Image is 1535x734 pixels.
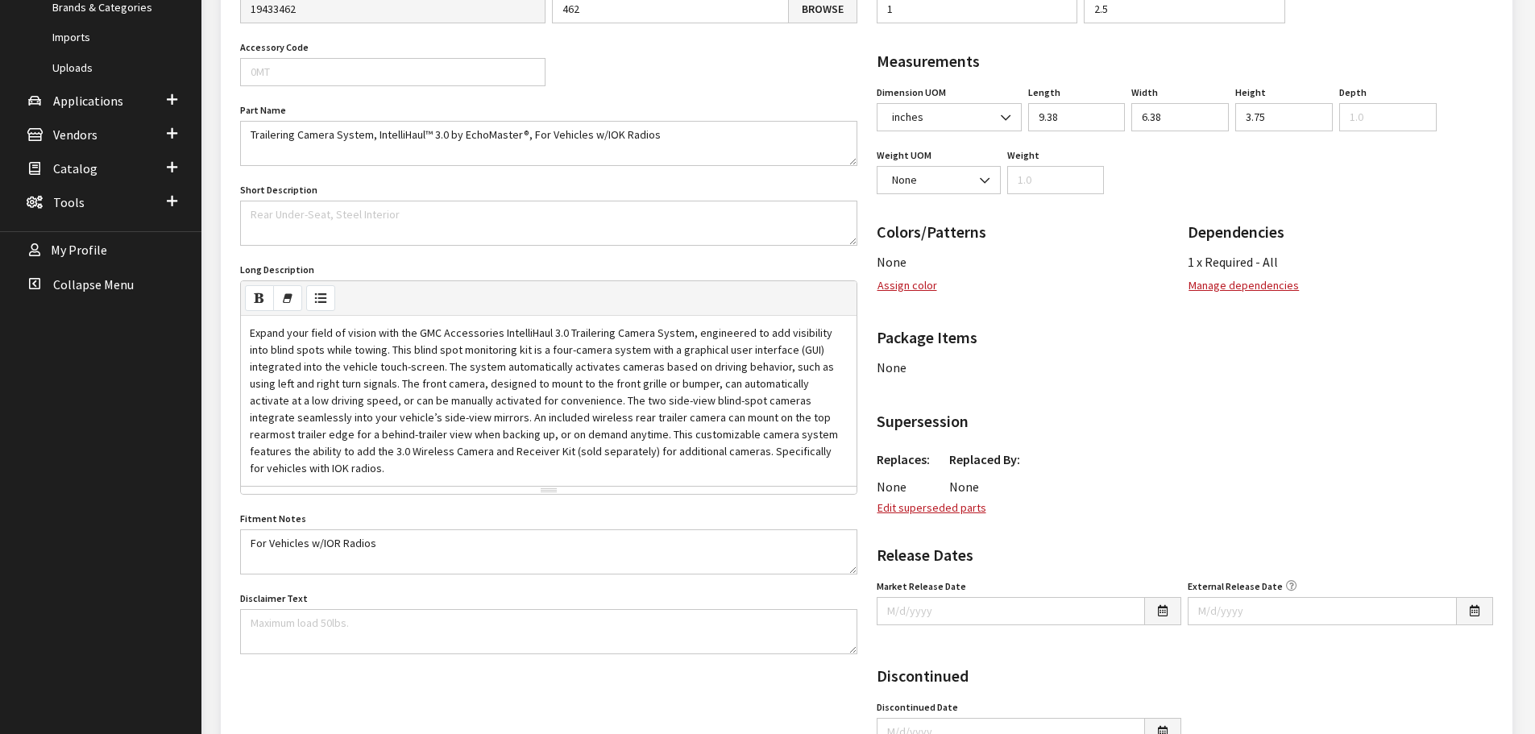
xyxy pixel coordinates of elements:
[877,103,1022,131] span: inches
[53,276,134,292] span: Collapse Menu
[877,166,1001,194] span: None
[306,285,335,311] button: Unordered list (CTRL+SHIFT+NUM7)
[53,93,123,109] span: Applications
[949,450,1020,469] h3: Replaced By:
[241,316,857,486] div: Expand your field of vision with the GMC Accessories IntelliHaul 3.0 Trailering Camera System, en...
[1007,148,1039,163] label: Weight
[240,58,546,86] input: 0MT
[887,172,990,189] span: None
[877,326,1494,350] h2: Package Items
[1188,252,1493,272] li: 1 x Required - All
[240,103,286,118] label: Part Name
[273,285,302,311] button: Remove Font Style (CTRL+\)
[1131,103,1229,131] input: 1.0
[240,183,317,197] label: Short Description
[53,194,85,210] span: Tools
[877,597,1146,625] input: M/d/yyyy
[1028,103,1126,131] input: 1.0
[240,591,308,606] label: Disclaimer Text
[877,579,966,594] label: Market Release Date
[949,479,979,495] span: None
[1235,103,1333,131] input: 1.0
[877,499,987,517] button: Edit superseded parts
[240,121,857,166] textarea: Trailering Camera System, IntelliHaul™ 3.0 by EchoMaster®, For Vehicles w/IOK Radios
[245,285,274,311] button: Bold (CTRL+B)
[887,109,1011,126] span: inches
[1188,579,1283,594] label: External Release Date
[1235,85,1266,100] label: Height
[877,220,1182,244] h2: Colors/Patterns
[53,126,97,143] span: Vendors
[1188,597,1457,625] input: M/d/yyyy
[877,479,906,495] span: None
[877,148,931,163] label: Weight UOM
[1339,85,1367,100] label: Depth
[51,243,107,259] span: My Profile
[241,487,857,494] div: resize
[877,409,1494,433] h2: Supersession
[1007,166,1105,194] input: 1.0
[1188,272,1300,300] button: Manage dependencies
[240,40,309,55] label: Accessory Code
[877,664,1182,688] h2: Discontinued
[877,450,930,469] h3: Replaces:
[877,272,938,300] button: Assign color
[1131,85,1158,100] label: Width
[1188,220,1493,244] h2: Dependencies
[53,160,97,176] span: Catalog
[240,529,857,574] textarea: For Vehicles w/IOR Radios
[877,358,1494,377] div: None
[877,49,1494,73] h2: Measurements
[877,543,1494,567] h2: Release Dates
[1456,597,1493,625] button: Open date picker
[240,512,306,526] label: Fitment Notes
[877,85,946,100] label: Dimension UOM
[877,700,958,715] label: Discontinued Date
[240,263,314,277] label: Long Description
[1339,103,1437,131] input: 1.0
[1144,597,1181,625] button: Open date picker
[1028,85,1060,100] label: Length
[877,254,906,270] span: None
